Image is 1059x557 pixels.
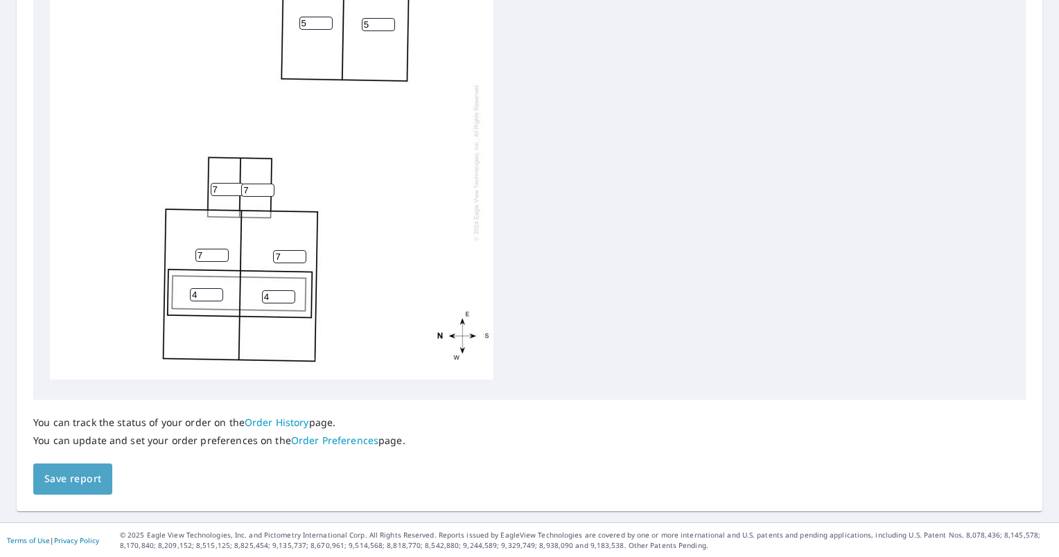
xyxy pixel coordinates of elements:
span: Save report [44,470,101,488]
p: You can track the status of your order on the page. [33,416,405,429]
a: Privacy Policy [54,536,99,545]
button: Save report [33,463,112,495]
a: Order Preferences [291,434,378,447]
p: You can update and set your order preferences on the page. [33,434,405,447]
p: | [7,536,99,545]
p: © 2025 Eagle View Technologies, Inc. and Pictometry International Corp. All Rights Reserved. Repo... [120,530,1052,551]
a: Terms of Use [7,536,50,545]
a: Order History [245,416,309,429]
